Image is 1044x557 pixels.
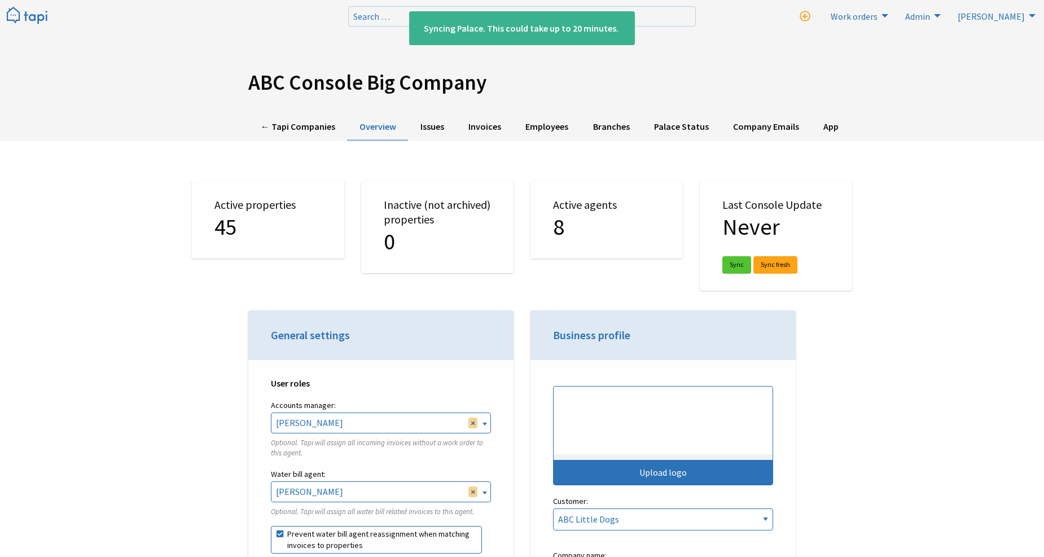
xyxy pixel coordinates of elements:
strong: User roles [271,378,310,389]
a: Work orders [824,7,891,25]
button: Upload logo [553,386,773,485]
a: Palace Status [642,113,721,141]
a: App [811,113,851,141]
a: Company Emails [721,113,811,141]
span: Josh Sali [271,413,491,433]
span: Anna Pengelly [271,481,491,502]
a: Overview [347,113,408,141]
span: Admin [905,11,930,22]
h3: Business profile [553,327,773,343]
span: 45 [214,213,237,241]
a: Sync fresh [753,256,797,274]
h1: ABC Console Big Company [248,70,796,95]
span: 8 [553,213,564,241]
span: 0 [384,227,395,256]
span: Never [722,213,780,241]
i: New work order [800,11,810,22]
div: Inactive (not archived) properties [361,181,514,273]
li: Josh [951,7,1038,25]
span: Remove all items [468,418,477,428]
select: Customer: [553,508,773,530]
a: Admin [898,7,944,25]
label: Customer: [553,494,773,540]
a: [PERSON_NAME] [951,7,1038,25]
label: Water bill agent: [271,467,491,481]
a: Issues [408,113,456,141]
div: Active properties [192,181,344,258]
label: Prevent water bill agent reassignment when matching invoices to properties [271,526,482,554]
a: ← Tapi Companies [248,113,347,141]
div: Last Console Update [700,181,852,291]
a: Branches [581,113,642,141]
span: Josh Sali [271,413,490,432]
span: Search … [353,11,390,22]
div: Syncing Palace. This could take up to 20 minutes. [409,11,635,45]
a: Employees [514,113,581,141]
span: Work orders [831,11,878,22]
div: Upload logo [554,460,773,485]
a: Invoices [457,113,514,141]
img: Tapi logo [7,7,47,25]
p: Optional. Tapi will assign all water bill related invoices to this agent. [271,507,491,517]
p: Optional. Tapi will assign all incoming invoices without a work order to this agent. [271,438,491,458]
span: Anna Pengelly [271,482,490,501]
span: Remove all items [468,486,477,497]
div: Active agents [530,181,683,258]
span: [PERSON_NAME] [958,11,1025,22]
label: Accounts manager: [271,398,491,413]
a: Sync [722,256,751,274]
h3: General settings [271,327,491,343]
